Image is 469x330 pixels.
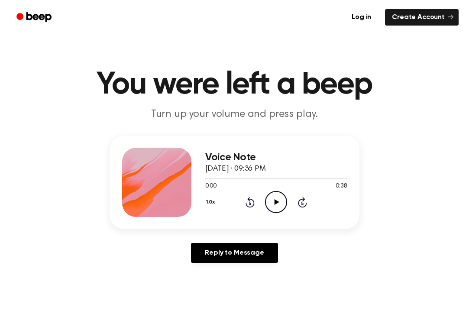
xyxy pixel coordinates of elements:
h1: You were left a beep [13,69,456,100]
span: 0:38 [336,182,347,191]
a: Beep [10,9,59,26]
a: Reply to Message [191,243,278,263]
span: 0:00 [205,182,217,191]
span: [DATE] · 09:36 PM [205,165,266,173]
button: 1.0x [205,195,218,210]
a: Create Account [385,9,459,26]
p: Turn up your volume and press play. [68,107,401,122]
a: Log in [343,7,380,27]
h3: Voice Note [205,152,347,163]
